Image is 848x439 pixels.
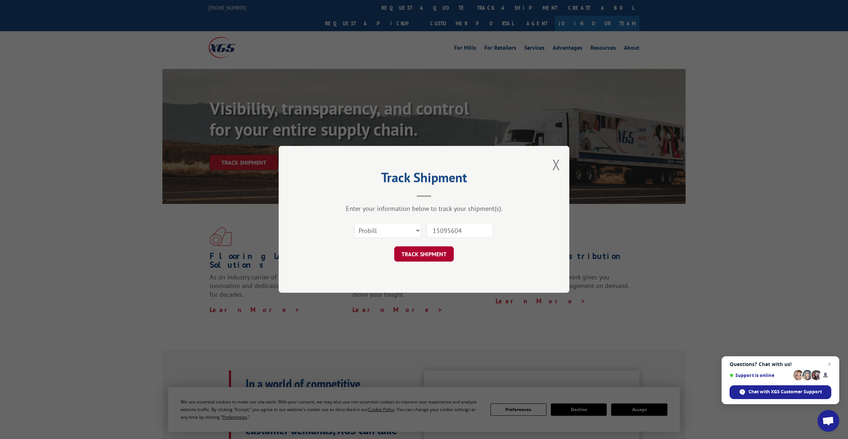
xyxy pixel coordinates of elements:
span: Questions? Chat with us! [730,361,831,367]
button: Close modal [552,155,560,174]
button: TRACK SHIPMENT [394,247,454,262]
span: Close chat [825,360,834,369]
input: Number(s) [427,223,493,238]
span: Chat with XGS Customer Support [748,389,822,395]
div: Chat with XGS Customer Support [730,385,831,399]
h2: Track Shipment [315,172,533,186]
div: Enter your information below to track your shipment(s). [315,205,533,213]
div: Open chat [817,410,839,432]
span: Support is online [730,373,791,378]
